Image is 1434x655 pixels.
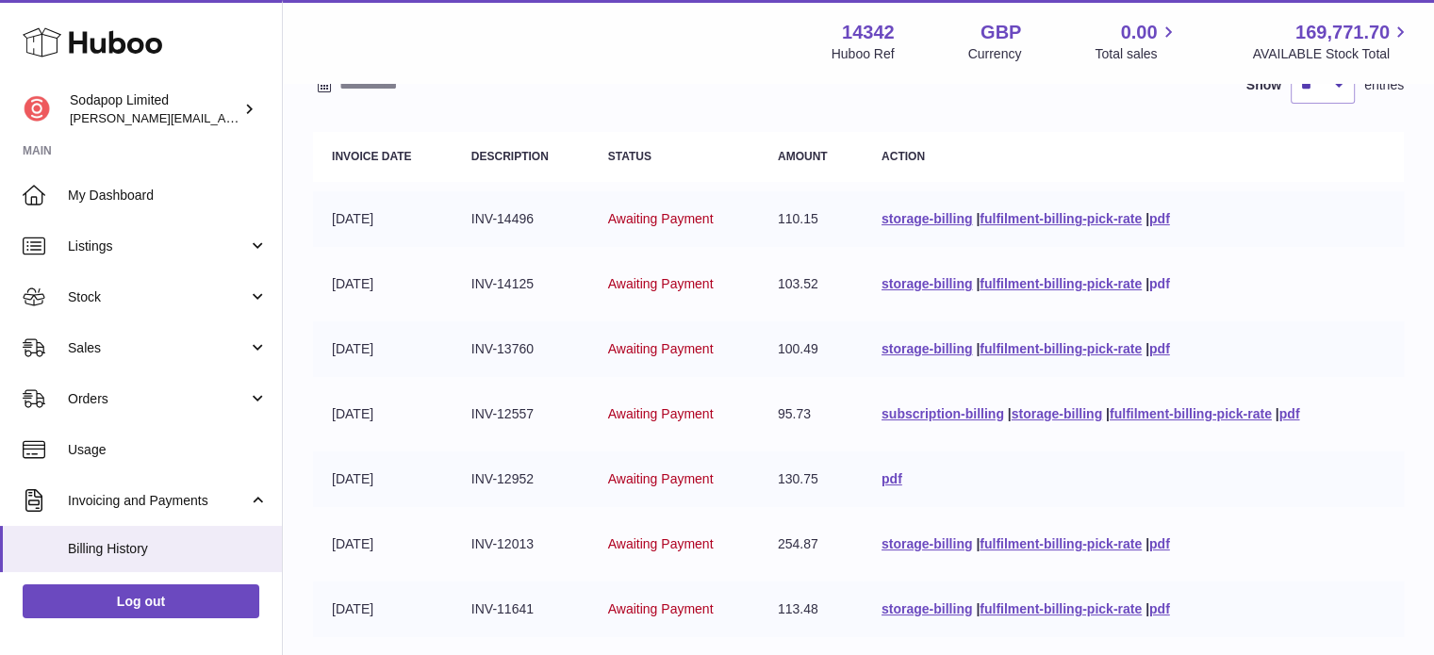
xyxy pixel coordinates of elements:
td: 103.52 [759,256,863,312]
span: Awaiting Payment [608,601,714,616]
span: | [1146,276,1149,291]
span: Awaiting Payment [608,406,714,421]
span: Awaiting Payment [608,536,714,551]
div: Sodapop Limited [70,91,239,127]
img: david@sodapop-audio.co.uk [23,95,51,123]
strong: Description [471,150,549,163]
span: Usage [68,441,268,459]
a: storage-billing [882,211,972,226]
a: storage-billing [882,276,972,291]
a: storage-billing [882,536,972,551]
td: 100.49 [759,321,863,377]
td: INV-11641 [453,581,589,637]
span: | [1146,211,1149,226]
span: Listings [68,237,248,255]
td: INV-12557 [453,386,589,442]
span: | [976,341,980,356]
a: storage-billing [882,601,972,616]
span: | [1008,406,1012,421]
td: INV-12013 [453,516,589,572]
td: [DATE] [313,191,453,247]
td: 113.48 [759,581,863,637]
span: | [1146,536,1149,551]
td: 95.73 [759,386,863,442]
div: Huboo Ref [832,45,895,63]
span: My Dashboard [68,187,268,205]
span: Billing History [68,540,268,558]
a: fulfilment-billing-pick-rate [980,536,1142,551]
a: subscription-billing [882,406,1004,421]
td: [DATE] [313,581,453,637]
span: AVAILABLE Stock Total [1252,45,1411,63]
span: | [1106,406,1110,421]
span: Awaiting Payment [608,471,714,486]
span: | [1276,406,1279,421]
td: 110.15 [759,191,863,247]
a: fulfilment-billing-pick-rate [980,601,1142,616]
td: [DATE] [313,451,453,507]
td: INV-12952 [453,451,589,507]
strong: Action [882,150,925,163]
a: fulfilment-billing-pick-rate [980,276,1142,291]
span: 0.00 [1121,20,1158,45]
span: | [976,276,980,291]
td: [DATE] [313,386,453,442]
span: Sales [68,339,248,357]
span: | [976,211,980,226]
td: INV-13760 [453,321,589,377]
strong: 14342 [842,20,895,45]
span: Total sales [1095,45,1179,63]
a: 169,771.70 AVAILABLE Stock Total [1252,20,1411,63]
span: [PERSON_NAME][EMAIL_ADDRESS][DOMAIN_NAME] [70,110,378,125]
a: pdf [1149,341,1170,356]
span: Stock [68,288,248,306]
a: pdf [1149,211,1170,226]
span: | [1146,341,1149,356]
strong: Amount [778,150,828,163]
span: 169,771.70 [1295,20,1390,45]
a: pdf [1279,406,1300,421]
a: fulfilment-billing-pick-rate [980,341,1142,356]
strong: GBP [981,20,1021,45]
td: [DATE] [313,321,453,377]
div: Currency [968,45,1022,63]
td: [DATE] [313,256,453,312]
span: Orders [68,390,248,408]
a: storage-billing [1012,406,1102,421]
span: Invoicing and Payments [68,492,248,510]
a: fulfilment-billing-pick-rate [980,211,1142,226]
a: Log out [23,584,259,618]
span: Awaiting Payment [608,341,714,356]
td: 254.87 [759,516,863,572]
a: fulfilment-billing-pick-rate [1110,406,1272,421]
td: [DATE] [313,516,453,572]
a: pdf [882,471,902,486]
a: pdf [1149,536,1170,551]
td: INV-14125 [453,256,589,312]
strong: Invoice Date [332,150,411,163]
label: Show [1246,76,1281,94]
td: INV-14496 [453,191,589,247]
span: | [976,601,980,616]
span: | [976,536,980,551]
span: | [1146,601,1149,616]
a: pdf [1149,601,1170,616]
span: Awaiting Payment [608,211,714,226]
td: 130.75 [759,451,863,507]
a: 0.00 Total sales [1095,20,1179,63]
a: storage-billing [882,341,972,356]
strong: Status [608,150,651,163]
a: pdf [1149,276,1170,291]
span: entries [1364,76,1404,94]
span: Awaiting Payment [608,276,714,291]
